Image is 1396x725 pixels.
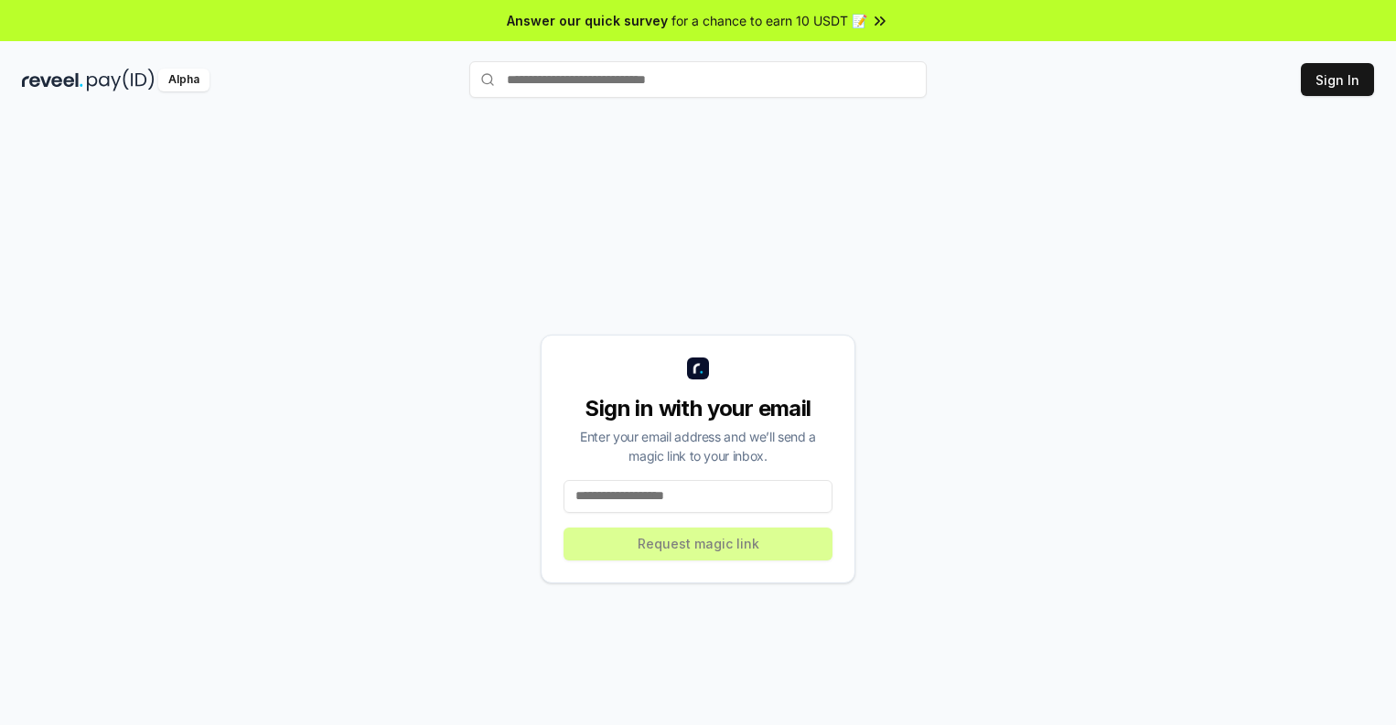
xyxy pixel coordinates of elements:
[507,11,668,30] span: Answer our quick survey
[564,427,832,465] div: Enter your email address and we’ll send a magic link to your inbox.
[1301,63,1374,96] button: Sign In
[87,69,155,91] img: pay_id
[687,357,709,379] img: logo_small
[564,394,832,423] div: Sign in with your email
[158,69,209,91] div: Alpha
[671,11,867,30] span: for a chance to earn 10 USDT 📝
[22,69,83,91] img: reveel_dark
